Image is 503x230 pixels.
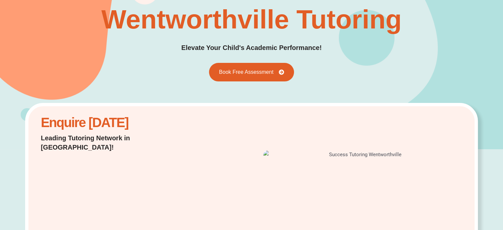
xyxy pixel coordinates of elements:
[209,63,294,81] a: Book Free Assessment
[41,118,192,127] h2: Enquire [DATE]
[219,69,273,75] span: Book Free Assessment
[470,198,503,230] iframe: Chat Widget
[41,133,192,152] h2: Leading Tutoring Network in [GEOGRAPHIC_DATA]!
[181,43,322,53] h2: Elevate Your Child's Academic Performance!
[101,6,401,33] h2: Wentworthville Tutoring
